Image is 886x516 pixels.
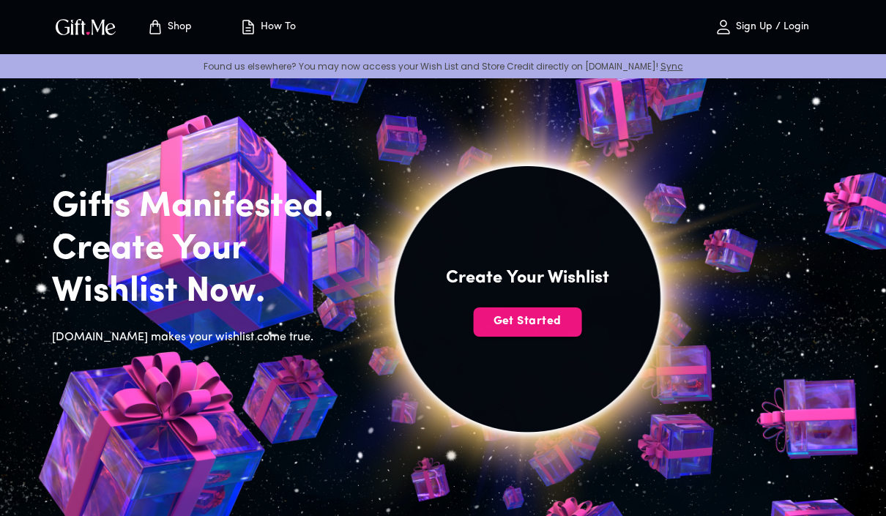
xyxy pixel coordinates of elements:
button: Get Started [473,307,581,337]
p: Shop [164,21,192,34]
img: GiftMe Logo [53,16,119,37]
button: How To [227,4,308,51]
button: Sign Up / Login [688,4,835,51]
img: how-to.svg [239,18,257,36]
h2: Wishlist Now. [52,271,357,313]
h6: [DOMAIN_NAME] makes your wishlist come true. [52,328,357,347]
button: GiftMe Logo [51,18,120,36]
a: Sync [660,60,683,72]
p: Found us elsewhere? You may now access your Wish List and Store Credit directly on [DOMAIN_NAME]! [12,60,874,72]
h2: Create Your [52,228,357,271]
span: Get Started [473,313,581,329]
button: Store page [129,4,209,51]
p: How To [257,21,296,34]
h2: Gifts Manifested. [52,186,357,228]
h4: Create Your Wishlist [446,266,609,290]
p: Sign Up / Login [732,21,809,34]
